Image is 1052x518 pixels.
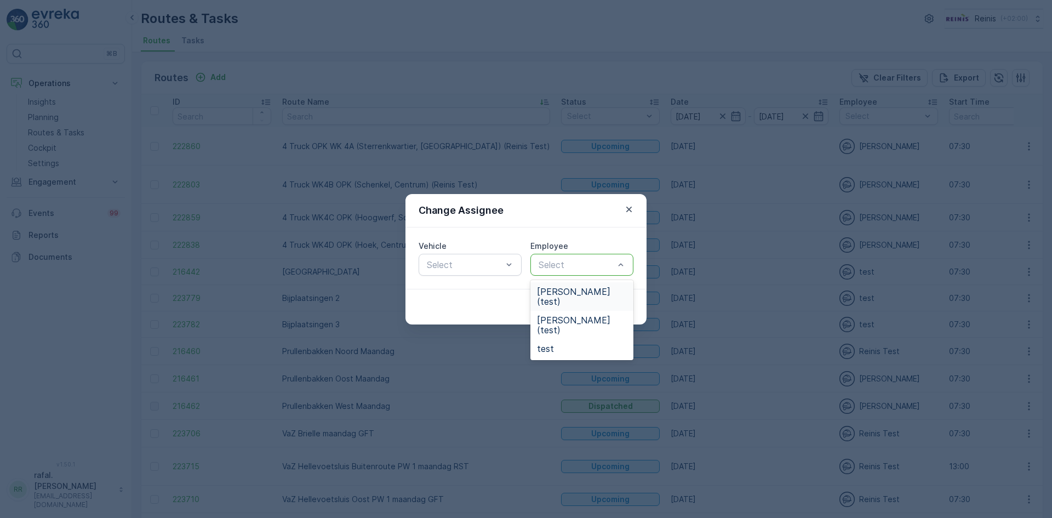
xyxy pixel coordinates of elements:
[539,258,614,271] p: Select
[530,241,568,251] label: Employee
[419,241,447,251] label: Vehicle
[537,315,627,335] span: [PERSON_NAME] (test)
[427,258,502,271] p: Select
[537,287,627,306] span: [PERSON_NAME] (test)
[419,203,504,218] p: Change Assignee
[537,344,554,354] span: test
